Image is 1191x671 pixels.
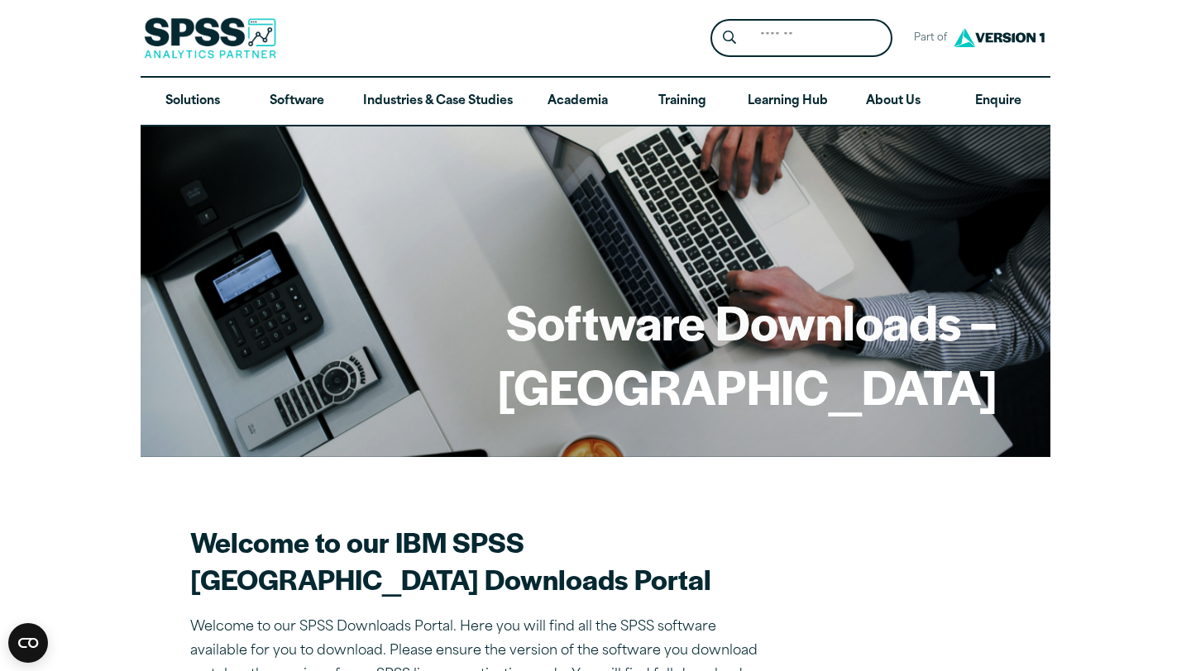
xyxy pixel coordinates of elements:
[630,78,734,126] a: Training
[949,22,1049,53] img: Version1 Logo
[710,19,892,58] form: Site Header Search Form
[723,31,736,45] svg: Search magnifying glass icon
[906,26,949,50] span: Part of
[350,78,526,126] a: Industries & Case Studies
[734,78,841,126] a: Learning Hub
[715,23,745,54] button: Search magnifying glass icon
[141,78,1050,126] nav: Desktop version of site main menu
[194,289,997,417] h1: Software Downloads – [GEOGRAPHIC_DATA]
[841,78,945,126] a: About Us
[245,78,349,126] a: Software
[190,523,769,597] h2: Welcome to our IBM SPSS [GEOGRAPHIC_DATA] Downloads Portal
[141,78,245,126] a: Solutions
[8,623,48,663] button: Open CMP widget
[946,78,1050,126] a: Enquire
[144,17,276,59] img: SPSS Analytics Partner
[526,78,630,126] a: Academia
